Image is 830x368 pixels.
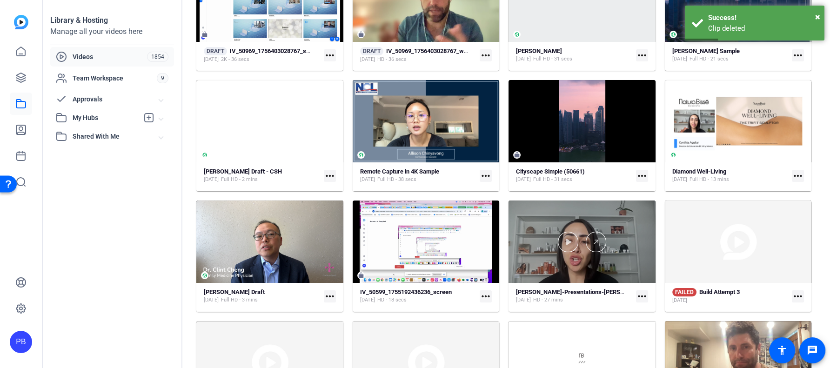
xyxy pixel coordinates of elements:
[516,47,562,54] strong: [PERSON_NAME]
[672,168,789,183] a: Diamond Well-Living[DATE]Full HD - 13 mins
[204,176,219,183] span: [DATE]
[221,176,258,183] span: Full HD - 2 mins
[377,176,416,183] span: Full HD - 38 secs
[377,56,407,63] span: HD - 36 secs
[204,288,320,304] a: [PERSON_NAME] Draft[DATE]Full HD - 3 mins
[672,55,687,63] span: [DATE]
[50,108,174,127] mat-expansion-panel-header: My Hubs
[516,288,632,304] a: [PERSON_NAME]-Presentations-[PERSON_NAME]-Presentations-August-2025-1755122180609-webcam[DATE]HD ...
[360,168,439,175] strong: Remote Capture in 4K Sample
[204,288,265,295] strong: [PERSON_NAME] Draft
[533,176,572,183] span: Full HD - 31 secs
[73,94,159,104] span: Approvals
[480,170,492,182] mat-icon: more_horiz
[50,90,174,108] mat-expansion-panel-header: Approvals
[360,168,476,183] a: Remote Capture in 4K Sample[DATE]Full HD - 38 secs
[672,288,696,296] span: FAILED
[10,331,32,353] div: PB
[360,47,476,63] a: DRAFTIV_50969_1756403028767_webcam[DATE]HD - 36 secs
[533,296,563,304] span: HD - 27 mins
[776,345,788,356] mat-icon: accessibility
[324,290,336,302] mat-icon: more_horiz
[377,296,407,304] span: HD - 18 secs
[230,47,321,54] strong: IV_50969_1756403028767_screen
[14,15,28,29] img: blue-gradient.svg
[360,47,383,55] span: DRAFT
[533,55,572,63] span: Full HD - 31 secs
[792,49,804,61] mat-icon: more_horiz
[807,345,818,356] mat-icon: message
[204,168,320,183] a: [PERSON_NAME] Draft - CSH[DATE]Full HD - 2 mins
[324,170,336,182] mat-icon: more_horiz
[689,55,729,63] span: Full HD - 21 secs
[708,23,817,34] div: Clip deleted
[221,296,258,304] span: Full HD - 3 mins
[147,52,168,62] span: 1854
[516,296,531,304] span: [DATE]
[204,56,219,63] span: [DATE]
[516,168,632,183] a: Cityscape Simple (50661)[DATE]Full HD - 31 secs
[204,296,219,304] span: [DATE]
[689,176,729,183] span: Full HD - 13 mins
[708,13,817,23] div: Success!
[672,168,726,175] strong: Diamond Well-Living
[157,73,168,83] span: 9
[73,52,147,61] span: Videos
[360,296,375,304] span: [DATE]
[386,47,482,54] strong: IV_50969_1756403028767_webcam
[672,288,789,304] a: FAILEDBuild Attempt 3[DATE]
[636,49,648,61] mat-icon: more_horiz
[204,168,282,175] strong: [PERSON_NAME] Draft - CSH
[50,127,174,146] mat-expansion-panel-header: Shared With Me
[636,290,648,302] mat-icon: more_horiz
[815,10,820,24] button: Close
[324,49,336,61] mat-icon: more_horiz
[516,168,585,175] strong: Cityscape Simple (50661)
[360,288,476,304] a: IV_50599_1755192436236_screen[DATE]HD - 18 secs
[516,55,531,63] span: [DATE]
[360,288,452,295] strong: IV_50599_1755192436236_screen
[699,288,740,295] strong: Build Attempt 3
[480,49,492,61] mat-icon: more_horiz
[792,170,804,182] mat-icon: more_horiz
[73,113,139,123] span: My Hubs
[672,47,740,54] strong: [PERSON_NAME] Sample
[672,47,789,63] a: [PERSON_NAME] Sample[DATE]Full HD - 21 secs
[73,132,159,141] span: Shared With Me
[221,56,249,63] span: 2K - 36 secs
[204,47,227,55] span: DRAFT
[516,288,796,295] strong: [PERSON_NAME]-Presentations-[PERSON_NAME]-Presentations-August-2025-1755122180609-webcam
[50,15,174,26] div: Library & Hosting
[50,26,174,37] div: Manage all your videos here
[360,56,375,63] span: [DATE]
[815,11,820,22] span: ×
[480,290,492,302] mat-icon: more_horiz
[516,176,531,183] span: [DATE]
[204,47,320,63] a: DRAFTIV_50969_1756403028767_screen[DATE]2K - 36 secs
[73,74,157,83] span: Team Workspace
[672,297,687,304] span: [DATE]
[672,176,687,183] span: [DATE]
[360,176,375,183] span: [DATE]
[636,170,648,182] mat-icon: more_horiz
[792,290,804,302] mat-icon: more_horiz
[516,47,632,63] a: [PERSON_NAME][DATE]Full HD - 31 secs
